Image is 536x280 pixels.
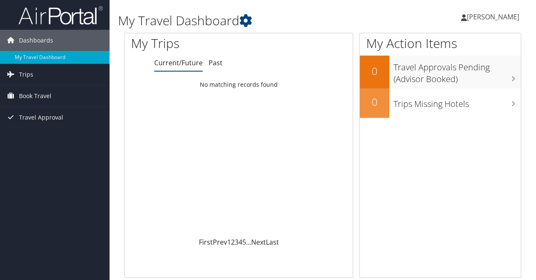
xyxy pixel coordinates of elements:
[19,64,33,85] span: Trips
[154,58,203,67] a: Current/Future
[360,64,389,78] h2: 0
[266,237,279,247] a: Last
[19,85,51,107] span: Book Travel
[251,237,266,247] a: Next
[118,12,391,29] h1: My Travel Dashboard
[360,56,521,88] a: 0Travel Approvals Pending (Advisor Booked)
[360,95,389,109] h2: 0
[131,35,252,52] h1: My Trips
[461,4,528,29] a: [PERSON_NAME]
[242,237,246,247] a: 5
[360,35,521,52] h1: My Action Items
[360,88,521,118] a: 0Trips Missing Hotels
[239,237,242,247] a: 4
[235,237,239,247] a: 3
[199,237,213,247] a: First
[19,30,53,51] span: Dashboards
[125,77,353,92] td: No matching records found
[394,94,521,110] h3: Trips Missing Hotels
[231,237,235,247] a: 2
[467,12,519,21] span: [PERSON_NAME]
[213,237,227,247] a: Prev
[209,58,222,67] a: Past
[227,237,231,247] a: 1
[19,5,103,25] img: airportal-logo.png
[19,107,63,128] span: Travel Approval
[394,57,521,85] h3: Travel Approvals Pending (Advisor Booked)
[246,237,251,247] span: …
